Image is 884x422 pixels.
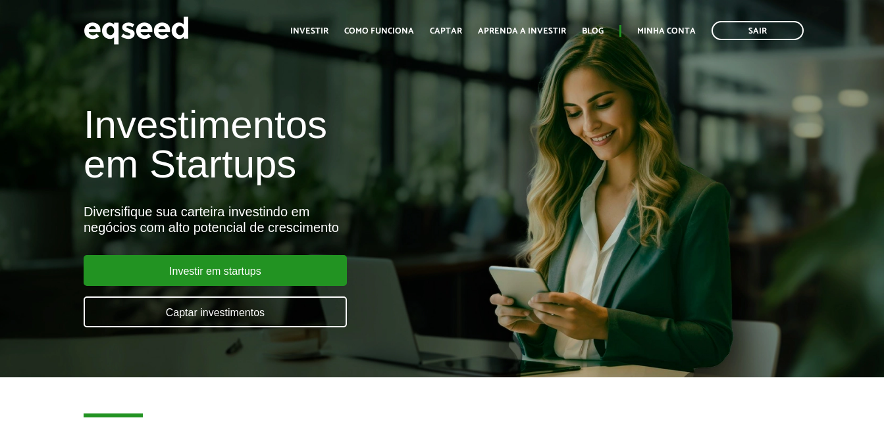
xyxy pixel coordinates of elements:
[84,105,506,184] h1: Investimentos em Startups
[84,13,189,48] img: EqSeed
[712,21,804,40] a: Sair
[84,296,347,327] a: Captar investimentos
[84,255,347,286] a: Investir em startups
[637,27,696,35] a: Minha conta
[344,27,414,35] a: Como funciona
[84,204,506,235] div: Diversifique sua carteira investindo em negócios com alto potencial de crescimento
[290,27,328,35] a: Investir
[430,27,462,35] a: Captar
[478,27,566,35] a: Aprenda a investir
[582,27,604,35] a: Blog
